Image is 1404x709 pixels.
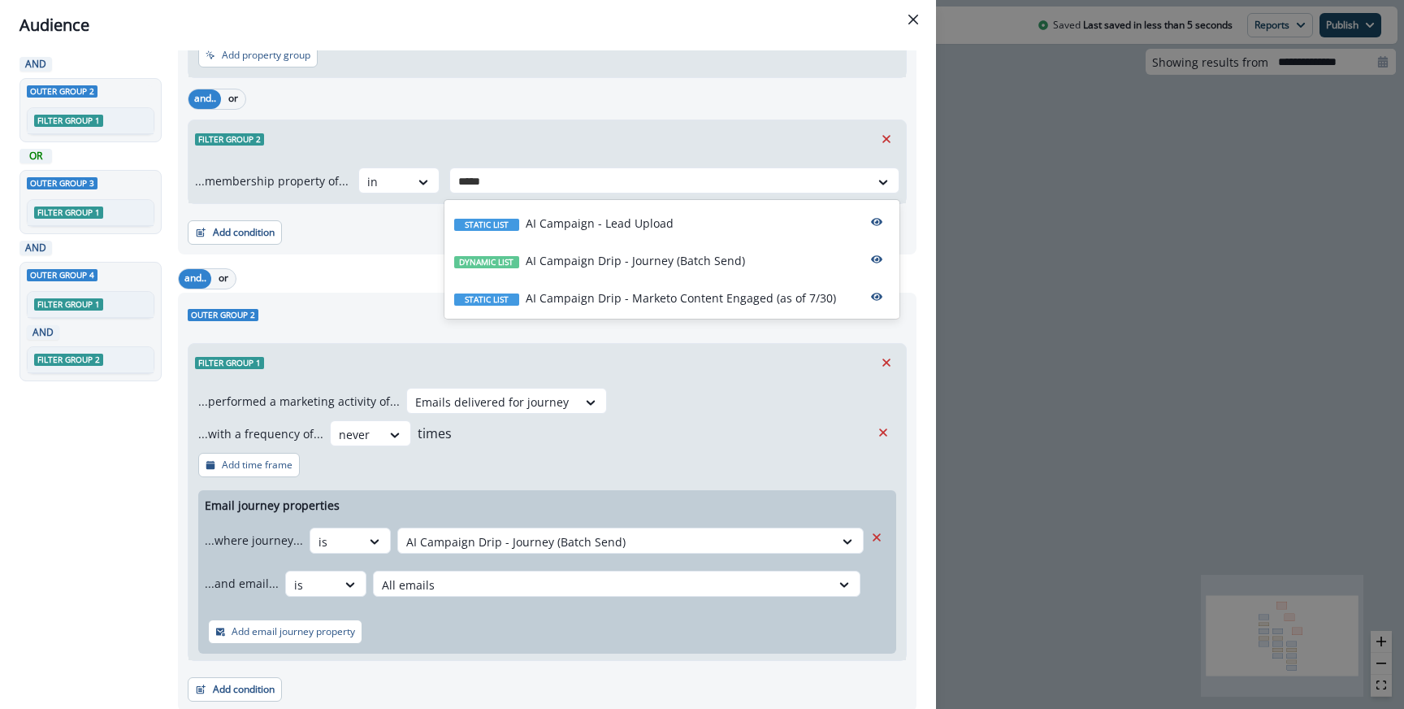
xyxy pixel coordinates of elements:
span: Outer group 2 [27,85,97,98]
p: ...where journey... [205,532,303,549]
span: Static list [454,294,519,306]
span: Filter group 1 [34,115,103,127]
button: Add property group [198,43,318,67]
p: AI Campaign - Lead Upload [526,215,674,232]
p: times [418,424,452,443]
p: ...with a frequency of... [198,425,323,442]
p: OR [23,149,49,163]
button: preview [864,247,890,272]
p: AI Campaign Drip - Journey (Batch Send) [526,252,745,269]
button: preview [864,210,890,234]
button: Add time frame [198,453,300,477]
button: or [221,89,245,109]
button: Add condition [188,220,282,245]
div: Audience [19,13,916,37]
span: Dynamic list [454,256,519,268]
button: Remove [873,127,899,151]
p: Add property group [222,50,310,61]
p: ...performed a marketing activity of... [198,393,400,410]
button: preview [864,285,890,309]
button: Remove [873,350,899,375]
button: and.. [188,89,221,109]
button: and.. [179,269,211,289]
button: Add condition [188,677,282,702]
span: Outer group 4 [27,269,97,281]
span: Outer group 3 [27,177,97,189]
span: Filter group 2 [34,354,103,366]
button: or [211,269,236,289]
span: Filter group 1 [34,207,103,219]
button: Close [900,7,926,33]
span: Static list [454,219,519,231]
span: Filter group 1 [34,298,103,311]
p: Add time frame [222,459,292,471]
p: AI Campaign Drip - Marketo Content Engaged (as of 7/30) [526,289,836,307]
p: AND [23,57,49,72]
p: Add email journey property [232,626,355,637]
button: Remove [864,525,890,550]
p: Email journey properties [205,497,340,514]
p: AND [30,325,56,340]
span: Filter group 2 [195,133,264,146]
button: Remove [870,420,896,445]
span: Outer group 2 [188,309,258,321]
p: ...membership property of... [195,172,349,189]
p: AND [23,241,49,255]
span: Filter group 1 [195,357,264,369]
button: Add email journey property [208,620,362,644]
p: ...and email... [205,575,279,592]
